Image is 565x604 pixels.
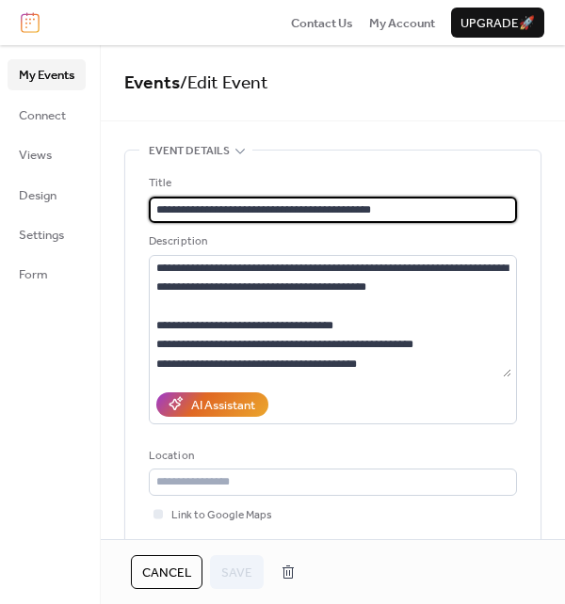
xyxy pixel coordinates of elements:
span: Views [19,146,52,165]
span: Event details [149,142,230,161]
a: Connect [8,100,86,130]
span: Contact Us [291,14,353,33]
div: AI Assistant [191,396,255,415]
img: logo [21,12,40,33]
span: My Account [369,14,435,33]
span: Settings [19,226,64,245]
button: Cancel [131,555,202,589]
span: / Edit Event [180,66,268,101]
button: AI Assistant [156,392,268,417]
a: My Events [8,59,86,89]
span: Design [19,186,56,205]
a: Events [124,66,180,101]
span: Upgrade 🚀 [460,14,535,33]
span: Connect [19,106,66,125]
span: Form [19,265,48,284]
div: Description [149,232,513,251]
a: Settings [8,219,86,249]
span: Link to Google Maps [171,506,272,525]
button: Upgrade🚀 [451,8,544,38]
a: My Account [369,13,435,32]
span: Cancel [142,564,191,582]
div: Location [149,447,513,466]
div: Title [149,174,513,193]
a: Views [8,139,86,169]
a: Contact Us [291,13,353,32]
span: My Events [19,66,74,85]
a: Form [8,259,86,289]
a: Design [8,180,86,210]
